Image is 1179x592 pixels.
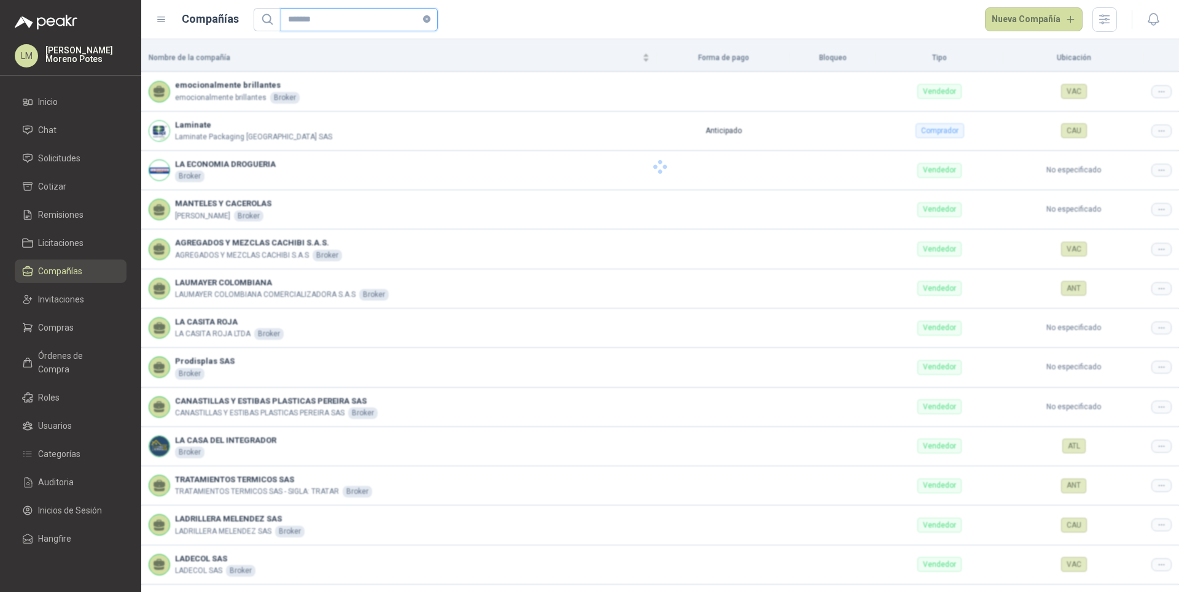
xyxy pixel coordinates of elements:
span: Inicio [38,95,58,109]
a: Usuarios [15,414,126,437]
p: [PERSON_NAME] Moreno Potes [45,46,126,63]
span: Usuarios [38,419,72,432]
a: Compañías [15,259,126,283]
span: Roles [38,391,60,404]
span: Chat [38,123,56,137]
span: Inicios de Sesión [38,504,102,517]
span: close-circle [423,15,430,23]
span: Remisiones [38,208,84,221]
span: Invitaciones [38,293,84,306]
div: LM [15,44,38,67]
a: Chat [15,118,126,142]
span: Auditoria [38,475,74,489]
span: Compañías [38,264,82,278]
a: Órdenes de Compra [15,344,126,381]
a: Inicios de Sesión [15,499,126,522]
span: Categorías [38,447,80,461]
a: Inicio [15,90,126,113]
a: Remisiones [15,203,126,226]
a: Auditoria [15,471,126,494]
span: Hangfire [38,532,71,545]
span: Órdenes de Compra [38,349,115,376]
span: close-circle [423,13,430,25]
img: Logo peakr [15,15,77,29]
span: Solicitudes [38,152,80,165]
a: Roles [15,386,126,409]
span: Compras [38,321,74,334]
a: Licitaciones [15,231,126,255]
a: Cotizar [15,175,126,198]
a: Categorías [15,442,126,466]
a: Compras [15,316,126,339]
a: Hangfire [15,527,126,550]
a: Invitaciones [15,288,126,311]
a: Solicitudes [15,147,126,170]
span: Cotizar [38,180,66,193]
button: Nueva Compañía [985,7,1083,32]
h1: Compañías [182,10,239,28]
span: Licitaciones [38,236,84,250]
